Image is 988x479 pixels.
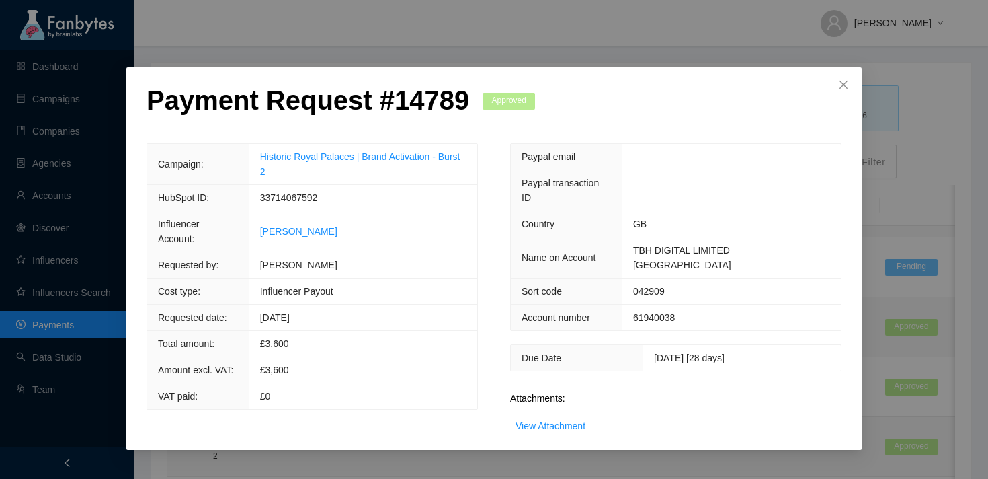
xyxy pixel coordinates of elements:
[838,79,849,90] span: close
[633,245,731,270] span: TBH DIGITAL LIMITED [GEOGRAPHIC_DATA]
[825,67,862,104] button: Close
[158,159,204,170] span: Campaign:
[147,84,469,116] p: Payment Request # 14789
[260,338,289,349] span: £ 3,600
[260,151,460,177] a: Historic Royal Palaces | Brand Activation - Burst 2
[260,312,290,323] span: [DATE]
[522,353,561,363] span: Due Date
[654,353,725,363] span: [DATE] [28 days]
[522,219,554,229] span: Country
[260,286,333,297] span: Influencer Payout
[260,226,337,237] a: [PERSON_NAME]
[483,93,535,110] span: Approved
[158,286,200,297] span: Cost type:
[158,338,214,349] span: Total amount:
[158,391,198,402] span: VAT paid:
[633,312,675,323] span: 61940038
[260,260,337,270] span: [PERSON_NAME]
[260,365,289,375] span: £3,600
[516,420,585,431] a: View Attachment
[260,391,271,402] span: £0
[633,219,647,229] span: GB
[158,260,218,270] span: Requested by:
[522,178,599,203] span: Paypal transaction ID
[158,312,227,323] span: Requested date:
[158,192,209,203] span: HubSpot ID:
[633,286,665,297] span: 042909
[522,252,596,263] span: Name on Account
[522,312,590,323] span: Account number
[158,365,233,375] span: Amount excl. VAT:
[158,219,199,244] span: Influencer Account:
[260,192,318,203] span: 33714067592
[522,151,575,162] span: Paypal email
[522,286,562,297] span: Sort code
